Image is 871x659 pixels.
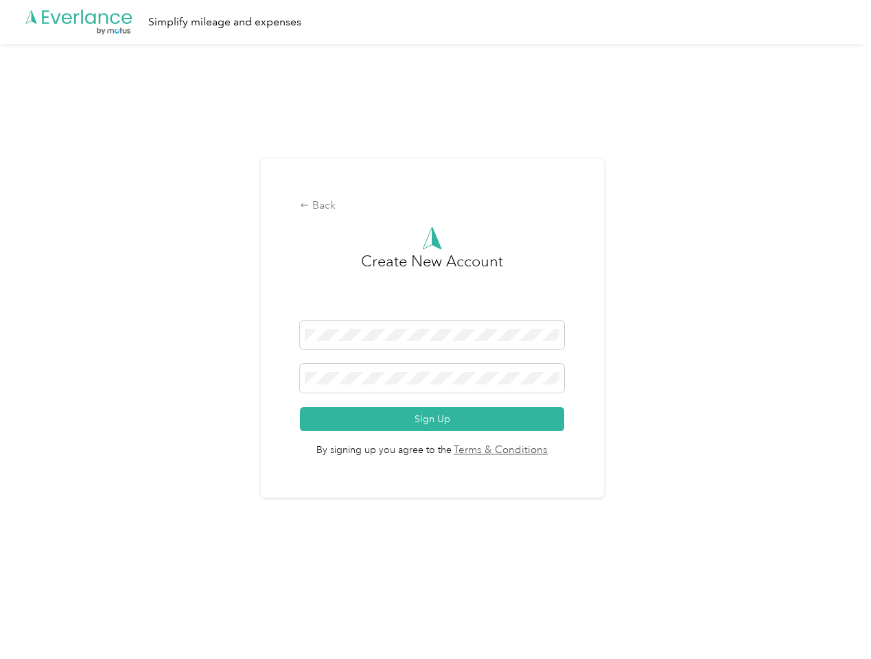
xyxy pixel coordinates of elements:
[361,250,503,321] h3: Create New Account
[148,14,301,31] div: Simplify mileage and expenses
[452,443,548,459] a: Terms & Conditions
[300,431,564,459] span: By signing up you agree to the
[300,198,564,214] div: Back
[300,407,564,431] button: Sign Up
